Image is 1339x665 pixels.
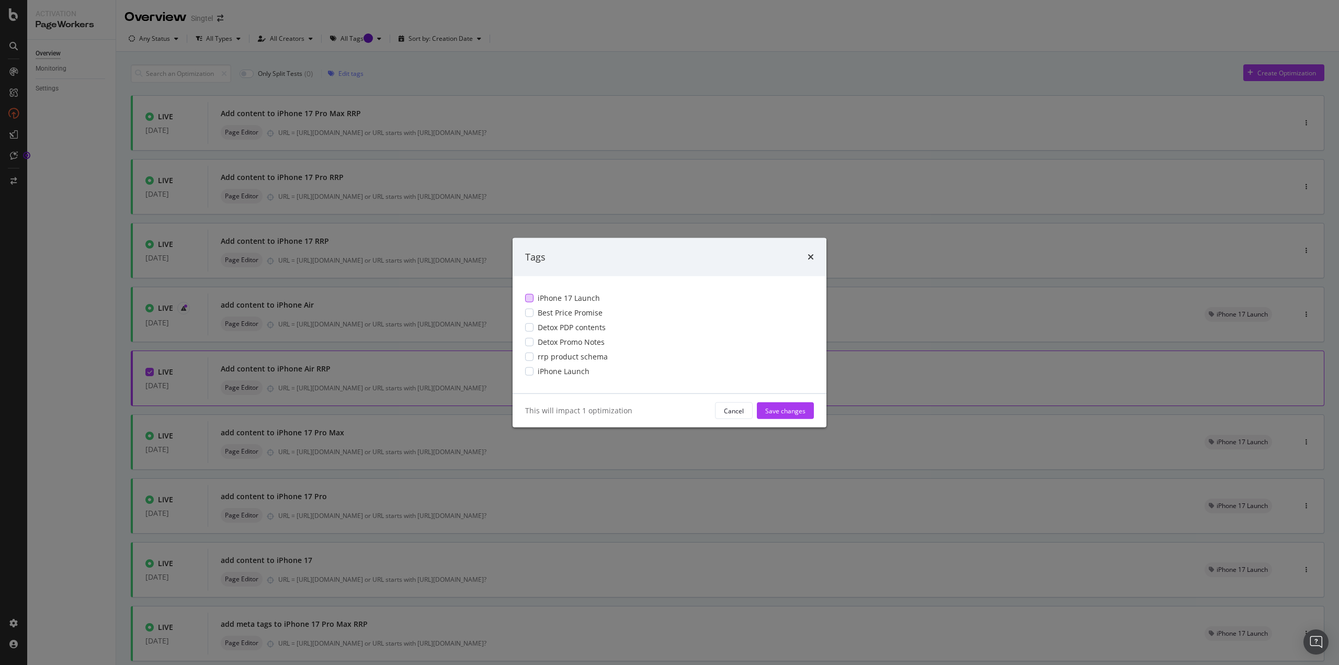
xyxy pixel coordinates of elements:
[757,402,814,419] button: Save changes
[1303,629,1329,655] div: Open Intercom Messenger
[715,402,753,419] button: Cancel
[808,250,814,264] div: times
[538,352,608,362] span: rrp product schema
[525,405,707,416] div: This will impact 1 optimization
[538,308,603,318] span: Best Price Promise
[538,337,605,347] span: Detox Promo Notes
[765,406,805,415] div: Save changes
[538,366,589,377] span: iPhone Launch
[525,250,546,264] div: Tags
[538,293,600,303] span: iPhone 17 Launch
[724,406,744,415] div: Cancel
[538,322,606,333] span: Detox PDP contents
[513,238,826,427] div: modal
